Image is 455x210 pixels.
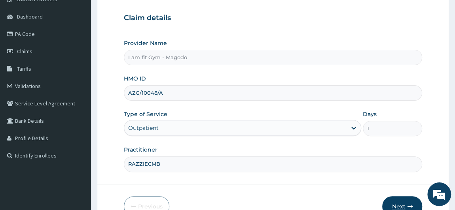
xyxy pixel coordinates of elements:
textarea: Type your message and hit 'Enter' [4,132,151,160]
label: Practitioner [124,146,157,154]
label: Provider Name [124,39,167,47]
span: Tariffs [17,65,31,72]
label: Type of Service [124,110,167,118]
div: Chat with us now [41,44,133,54]
input: Enter HMO ID [124,85,423,101]
label: Days [363,110,377,118]
input: Enter Name [124,156,423,172]
h3: Claim details [124,14,423,22]
span: Claims [17,48,32,55]
label: HMO ID [124,75,146,82]
span: Dashboard [17,13,43,20]
span: We're online! [46,58,109,137]
img: d_794563401_company_1708531726252_794563401 [15,39,32,59]
div: Minimize live chat window [130,4,149,23]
